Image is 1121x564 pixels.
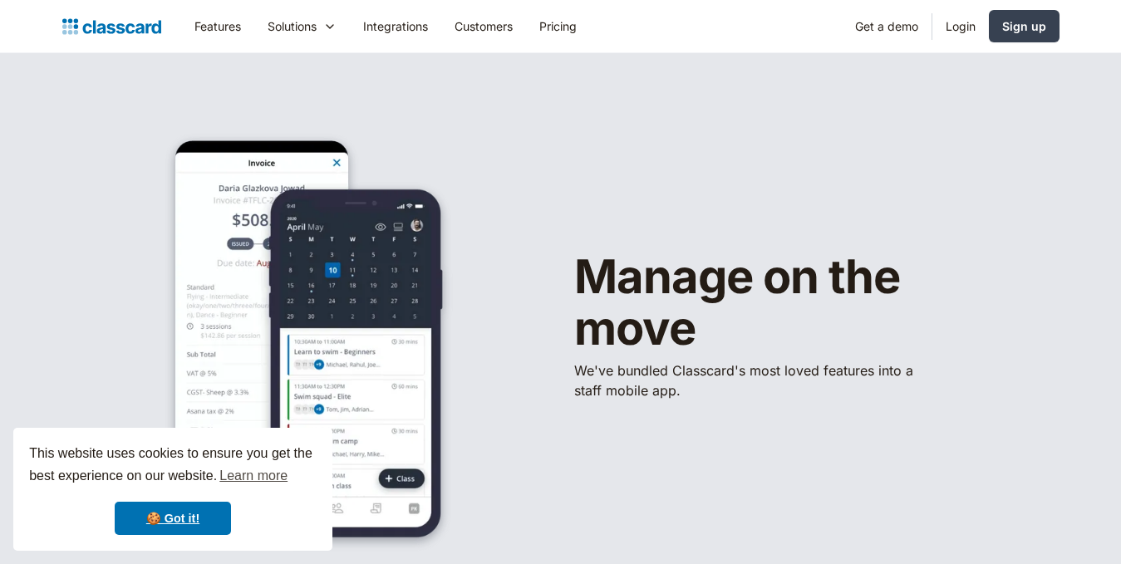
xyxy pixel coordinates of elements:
a: Logo [62,15,161,38]
a: learn more about cookies [217,463,290,488]
p: We've bundled ​Classcard's most loved features into a staff mobile app. [574,360,923,400]
a: Integrations [350,7,441,45]
a: Get a demo [842,7,932,45]
a: Pricing [526,7,590,45]
h1: Manage on the move [574,252,1006,354]
div: Solutions [254,7,350,45]
span: This website uses cookies to ensure you get the best experience on our website. [29,444,317,488]
a: Sign up [989,10,1060,42]
a: Login [932,7,989,45]
div: cookieconsent [13,428,332,551]
a: Features [181,7,254,45]
div: Solutions [268,17,317,35]
a: Customers [441,7,526,45]
a: dismiss cookie message [115,502,231,535]
div: Sign up [1002,17,1046,35]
